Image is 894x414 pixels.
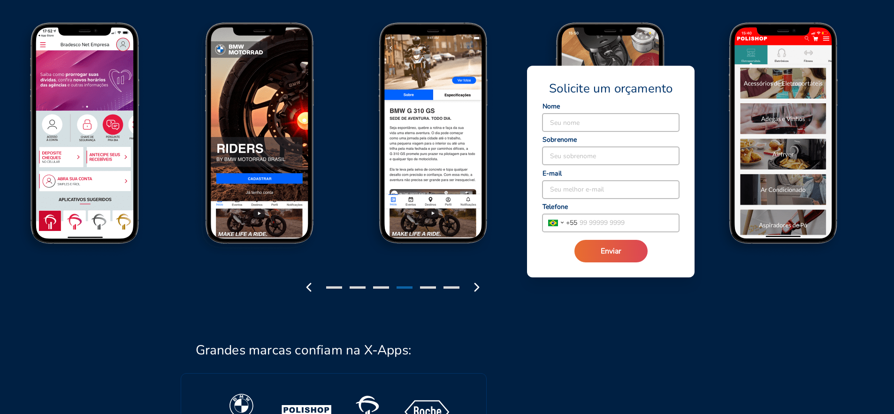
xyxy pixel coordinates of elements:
[549,81,672,97] span: Solicite um orçamento
[601,246,621,256] span: Enviar
[349,20,524,262] img: BMW Screen 2
[175,20,349,262] img: BMW Screen 1
[543,114,679,131] input: Seu nome
[698,20,873,262] img: Polishop Screen 2
[543,181,679,199] input: Seu melhor e-mail
[524,20,698,262] img: Polishop Screen 1
[566,218,577,228] span: + 55
[574,240,648,262] button: Enviar
[543,147,679,165] input: Seu sobrenome
[577,214,679,232] input: 99 99999 9999
[196,342,412,358] h2: Grandes marcas confiam na X-Apps:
